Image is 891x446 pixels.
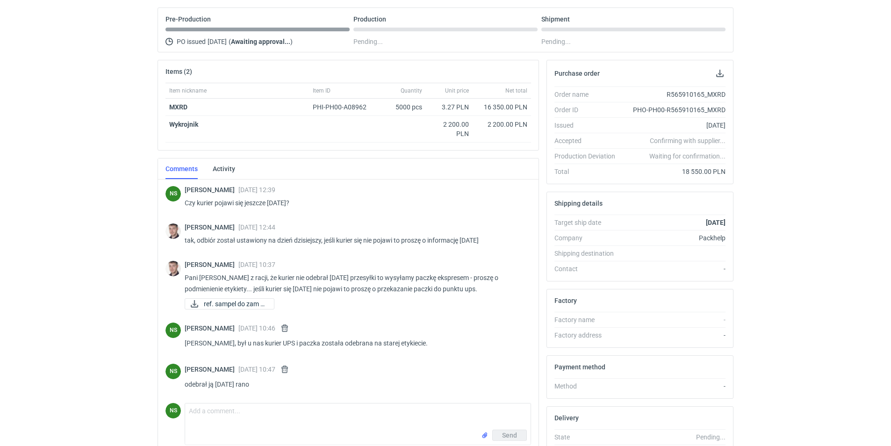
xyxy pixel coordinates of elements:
[165,403,181,418] figcaption: NS
[541,36,726,47] div: Pending...
[185,338,524,349] p: [PERSON_NAME], był u nas kurier UPS i paczka została odebrana na starej etykiecie.
[165,323,181,338] figcaption: NS
[401,87,422,94] span: Quantity
[185,298,274,309] a: ref. sampel do zam R...
[554,218,623,227] div: Target ship date
[623,315,726,324] div: -
[185,324,238,332] span: [PERSON_NAME]
[313,87,331,94] span: Item ID
[165,403,181,418] div: Natalia Stępak
[714,68,726,79] button: Download PO
[238,261,275,268] span: [DATE] 10:37
[554,151,623,161] div: Production Deviation
[554,363,605,371] h2: Payment method
[623,331,726,340] div: -
[554,233,623,243] div: Company
[238,324,275,332] span: [DATE] 10:46
[165,364,181,379] div: Natalia Stępak
[696,433,726,441] em: Pending...
[554,70,600,77] h2: Purchase order
[650,137,726,144] em: Confirming with supplier...
[476,120,527,129] div: 2 200.00 PLN
[623,264,726,273] div: -
[505,87,527,94] span: Net total
[185,366,238,373] span: [PERSON_NAME]
[623,233,726,243] div: Packhelp
[165,36,350,47] div: PO issued
[623,167,726,176] div: 18 550.00 PLN
[313,102,375,112] div: PHI-PH00-A08962
[430,120,469,138] div: 2 200.00 PLN
[445,87,469,94] span: Unit price
[554,381,623,391] div: Method
[541,15,570,23] p: Shipment
[430,102,469,112] div: 3.27 PLN
[165,323,181,338] div: Natalia Stępak
[554,432,623,442] div: State
[554,90,623,99] div: Order name
[502,432,517,439] span: Send
[623,381,726,391] div: -
[231,38,290,45] strong: Awaiting approval...
[165,186,181,201] figcaption: NS
[554,315,623,324] div: Factory name
[165,68,192,75] h2: Items (2)
[165,158,198,179] a: Comments
[185,298,274,309] div: ref. sampel do zam R565910165.pdf
[623,105,726,115] div: PHO-PH00-R565910165_MXRD
[706,219,726,226] strong: [DATE]
[554,297,577,304] h2: Factory
[165,261,181,276] img: Maciej Sikora
[290,38,293,45] span: )
[649,151,726,161] em: Waiting for confirmation...
[554,264,623,273] div: Contact
[185,223,238,231] span: [PERSON_NAME]
[185,379,524,390] p: odebrał ją [DATE] rano
[554,105,623,115] div: Order ID
[554,136,623,145] div: Accepted
[165,15,211,23] p: Pre-Production
[476,102,527,112] div: 16 350.00 PLN
[554,200,603,207] h2: Shipping details
[238,223,275,231] span: [DATE] 12:44
[379,99,426,116] div: 5000 pcs
[238,366,275,373] span: [DATE] 10:47
[492,430,527,441] button: Send
[165,186,181,201] div: Natalia Stępak
[208,36,227,47] span: [DATE]
[185,235,524,246] p: tak, odbiór został ustawiony na dzień dzisiejszy, jeśli kurier się nie pojawi to proszę o informa...
[229,38,231,45] span: (
[554,331,623,340] div: Factory address
[169,121,198,128] strong: Wykrojnik
[554,167,623,176] div: Total
[204,299,266,309] span: ref. sampel do zam R...
[165,364,181,379] figcaption: NS
[185,186,238,194] span: [PERSON_NAME]
[353,36,383,47] span: Pending...
[623,90,726,99] div: R565910165_MXRD
[169,103,187,111] a: MXRD
[554,414,579,422] h2: Delivery
[554,121,623,130] div: Issued
[353,15,386,23] p: Production
[185,272,524,295] p: Pani [PERSON_NAME] z racji, że kurier nie odebrał [DATE] przesyłki to wysyłamy paczkę ekspresem -...
[554,249,623,258] div: Shipping destination
[169,87,207,94] span: Item nickname
[213,158,235,179] a: Activity
[623,121,726,130] div: [DATE]
[185,197,524,209] p: Czy kurier pojawi się jeszcze [DATE]?
[238,186,275,194] span: [DATE] 12:39
[165,223,181,239] img: Maciej Sikora
[185,261,238,268] span: [PERSON_NAME]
